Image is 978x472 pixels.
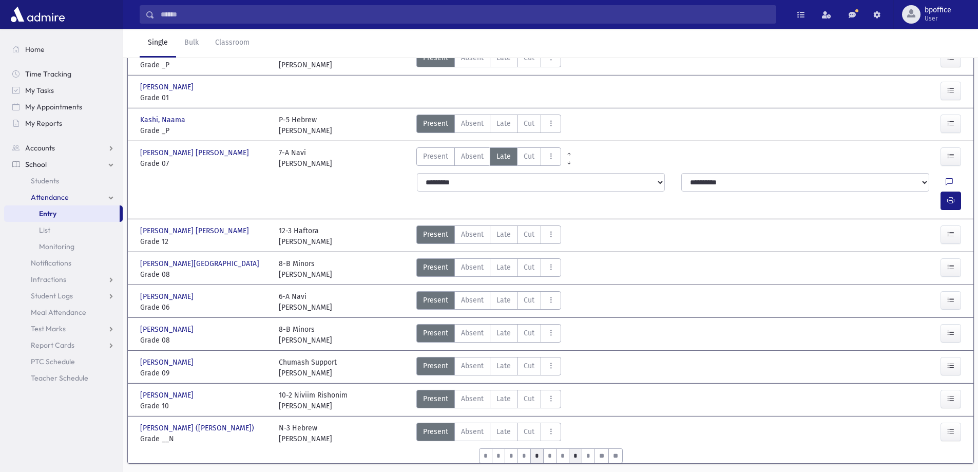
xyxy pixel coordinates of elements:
[4,189,123,205] a: Attendance
[140,302,269,313] span: Grade 06
[496,295,511,306] span: Late
[524,229,534,240] span: Cut
[140,357,196,368] span: [PERSON_NAME]
[25,45,45,54] span: Home
[4,41,123,58] a: Home
[496,426,511,437] span: Late
[140,335,269,346] span: Grade 08
[176,29,207,58] a: Bulk
[25,102,82,111] span: My Appointments
[140,423,256,433] span: [PERSON_NAME] ([PERSON_NAME])
[423,393,448,404] span: Present
[416,115,561,136] div: AttTypes
[140,158,269,169] span: Grade 07
[31,373,88,383] span: Teacher Schedule
[4,370,123,386] a: Teacher Schedule
[279,324,332,346] div: 8-B Minors [PERSON_NAME]
[4,140,123,156] a: Accounts
[155,5,776,24] input: Search
[25,69,71,79] span: Time Tracking
[140,269,269,280] span: Grade 08
[140,147,251,158] span: [PERSON_NAME] [PERSON_NAME]
[423,295,448,306] span: Present
[31,341,74,350] span: Report Cards
[4,66,123,82] a: Time Tracking
[461,118,484,129] span: Absent
[31,176,59,185] span: Students
[31,291,73,300] span: Student Logs
[4,238,123,255] a: Monitoring
[39,209,56,218] span: Entry
[4,320,123,337] a: Test Marks
[4,288,123,304] a: Student Logs
[416,147,561,169] div: AttTypes
[207,29,258,58] a: Classroom
[461,426,484,437] span: Absent
[4,115,123,131] a: My Reports
[4,271,123,288] a: Infractions
[279,390,348,411] div: 10-2 Niviim Rishonim [PERSON_NAME]
[140,225,251,236] span: [PERSON_NAME] [PERSON_NAME]
[423,262,448,273] span: Present
[416,291,561,313] div: AttTypes
[423,328,448,338] span: Present
[31,324,66,333] span: Test Marks
[524,262,534,273] span: Cut
[925,14,951,23] span: User
[140,236,269,247] span: Grade 12
[524,393,534,404] span: Cut
[496,151,511,162] span: Late
[496,393,511,404] span: Late
[4,82,123,99] a: My Tasks
[279,291,332,313] div: 6-A Navi [PERSON_NAME]
[140,401,269,411] span: Grade 10
[423,118,448,129] span: Present
[25,119,62,128] span: My Reports
[4,205,120,222] a: Entry
[25,143,55,153] span: Accounts
[4,156,123,173] a: School
[31,275,66,284] span: Infractions
[524,295,534,306] span: Cut
[4,222,123,238] a: List
[4,304,123,320] a: Meal Attendance
[461,262,484,273] span: Absent
[279,423,332,444] div: N-3 Hebrew [PERSON_NAME]
[461,229,484,240] span: Absent
[140,368,269,379] span: Grade 09
[279,147,332,169] div: 7-A Navi [PERSON_NAME]
[416,357,561,379] div: AttTypes
[25,86,54,95] span: My Tasks
[140,115,187,125] span: Kashi, Naama
[524,118,534,129] span: Cut
[524,328,534,338] span: Cut
[423,229,448,240] span: Present
[279,115,332,136] div: P-5 Hebrew [PERSON_NAME]
[461,393,484,404] span: Absent
[4,173,123,189] a: Students
[461,295,484,306] span: Absent
[461,361,484,371] span: Absent
[524,426,534,437] span: Cut
[140,433,269,444] span: Grade __N
[4,353,123,370] a: PTC Schedule
[31,308,86,317] span: Meal Attendance
[140,258,261,269] span: [PERSON_NAME][GEOGRAPHIC_DATA]
[31,357,75,366] span: PTC Schedule
[416,324,561,346] div: AttTypes
[25,160,47,169] span: School
[423,426,448,437] span: Present
[140,125,269,136] span: Grade _P
[416,49,561,70] div: AttTypes
[416,225,561,247] div: AttTypes
[496,361,511,371] span: Late
[279,49,332,70] div: P-3 Hebrew [PERSON_NAME]
[416,390,561,411] div: AttTypes
[461,151,484,162] span: Absent
[140,60,269,70] span: Grade _P
[31,193,69,202] span: Attendance
[140,29,176,58] a: Single
[279,225,332,247] div: 12-3 Haftora [PERSON_NAME]
[140,92,269,103] span: Grade 01
[461,328,484,338] span: Absent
